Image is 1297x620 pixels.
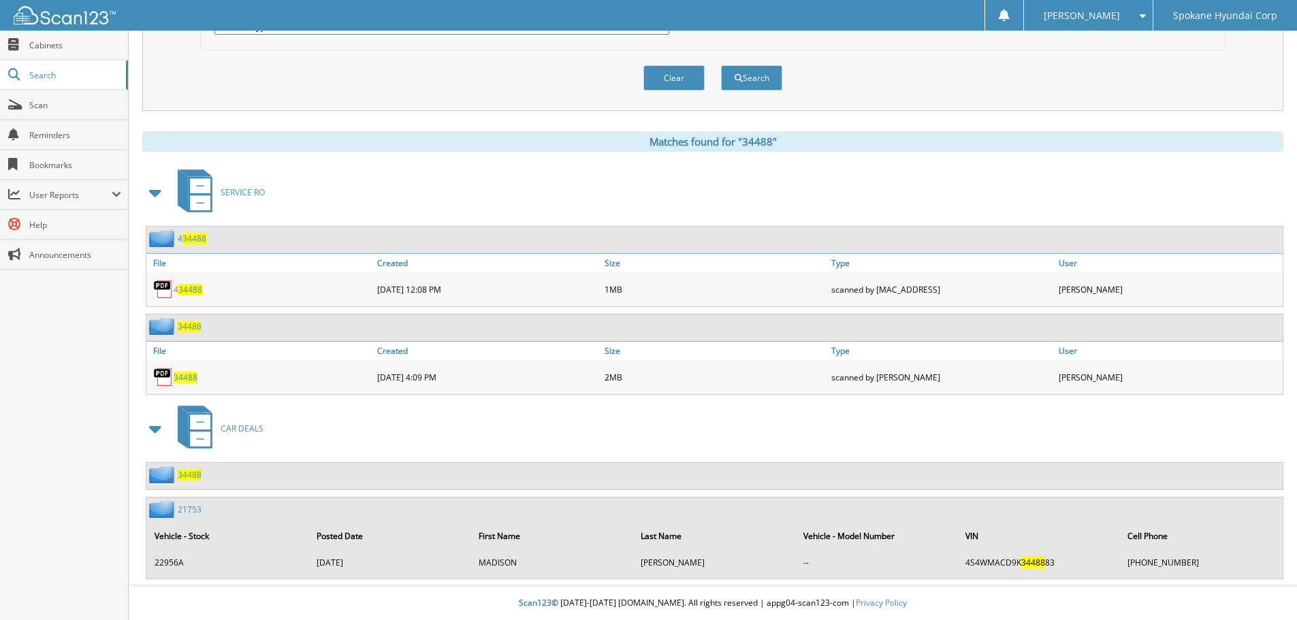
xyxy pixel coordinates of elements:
[142,131,1283,152] div: Matches found for "34488"
[178,504,202,515] a: 21753
[1055,363,1283,391] div: [PERSON_NAME]
[1173,12,1277,20] span: Spokane Hyundai Corp
[146,254,374,272] a: File
[149,466,178,483] img: folder2.png
[29,159,121,171] span: Bookmarks
[374,254,601,272] a: Created
[959,551,1119,574] td: 4S4WMACD9K 83
[29,219,121,231] span: Help
[601,254,829,272] a: Size
[14,6,116,25] img: scan123-logo-white.svg
[601,363,829,391] div: 2MB
[170,402,263,455] a: CAR DEALS
[174,372,197,383] a: 34488
[828,276,1055,303] div: scanned by [MAC_ADDRESS]
[519,597,551,608] span: Scan123
[29,39,121,51] span: Cabinets
[29,69,119,81] span: Search
[182,233,206,244] span: 34488
[601,342,829,360] a: Size
[959,522,1119,550] th: VIN
[149,501,178,518] img: folder2.png
[634,551,795,574] td: [PERSON_NAME]
[221,423,263,434] span: CAR DEALS
[153,367,174,387] img: PDF.png
[634,522,795,550] th: Last Name
[1055,276,1283,303] div: [PERSON_NAME]
[797,522,957,550] th: Vehicle - Model Number
[129,587,1297,620] div: © [DATE]-[DATE] [DOMAIN_NAME]. All rights reserved | appg04-scan123-com |
[1121,522,1281,550] th: Cell Phone
[1021,557,1045,568] span: 34488
[472,522,633,550] th: First Name
[310,522,470,550] th: Posted Date
[29,189,112,201] span: User Reports
[29,129,121,141] span: Reminders
[472,551,633,574] td: MADISON
[148,522,308,550] th: Vehicle - Stock
[310,551,470,574] td: [DATE]
[601,276,829,303] div: 1MB
[1055,254,1283,272] a: User
[797,551,957,574] td: --
[29,99,121,111] span: Scan
[153,279,174,299] img: PDF.png
[828,363,1055,391] div: scanned by [PERSON_NAME]
[178,284,202,295] span: 34488
[828,342,1055,360] a: Type
[1121,551,1281,574] td: [PHONE_NUMBER]
[148,551,308,574] td: 22956A
[374,276,601,303] div: [DATE] 12:08 PM
[178,469,202,480] a: 34488
[149,318,178,335] img: folder2.png
[828,254,1055,272] a: Type
[374,342,601,360] a: Created
[856,597,907,608] a: Privacy Policy
[178,233,206,244] a: 434488
[374,363,601,391] div: [DATE] 4:09 PM
[643,65,705,91] button: Clear
[1055,342,1283,360] a: User
[178,321,202,332] a: 34488
[29,249,121,261] span: Announcements
[174,284,202,295] a: 434488
[149,230,178,247] img: folder2.png
[1229,555,1297,620] iframe: Chat Widget
[170,165,265,219] a: SERVICE RO
[721,65,782,91] button: Search
[1044,12,1120,20] span: [PERSON_NAME]
[221,186,265,198] span: SERVICE RO
[146,342,374,360] a: File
